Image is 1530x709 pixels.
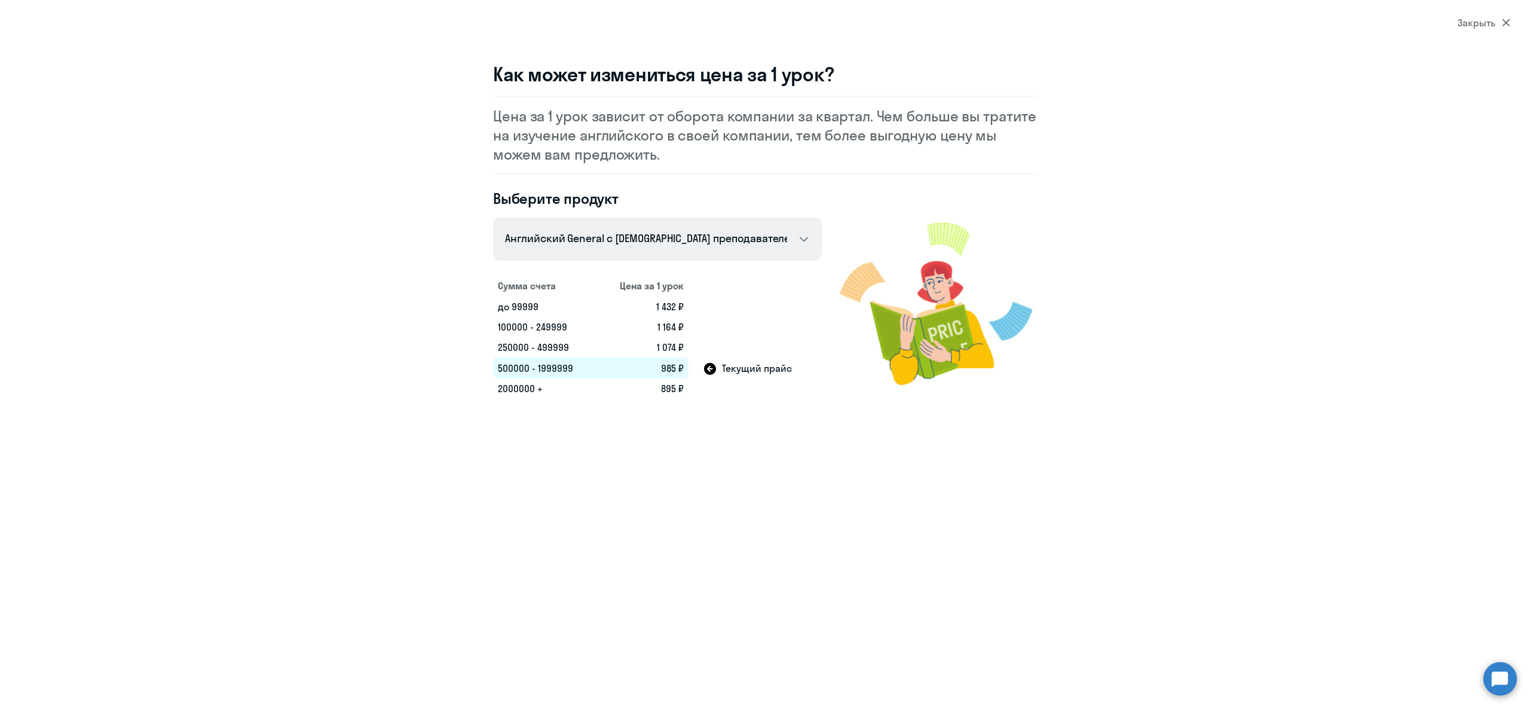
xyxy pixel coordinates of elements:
[493,378,598,399] td: 2000000 +
[493,275,598,297] th: Сумма счета
[1458,16,1510,30] div: Закрыть
[598,317,688,337] td: 1 164 ₽
[598,297,688,317] td: 1 432 ₽
[688,357,822,378] td: Текущий прайс
[493,297,598,317] td: до 99999
[598,357,688,378] td: 985 ₽
[493,317,598,337] td: 100000 - 249999
[598,378,688,399] td: 895 ₽
[493,189,822,208] h4: Выберите продукт
[493,337,598,357] td: 250000 - 499999
[840,208,1037,399] img: modal-image.png
[493,106,1037,164] p: Цена за 1 урок зависит от оборота компании за квартал. Чем больше вы тратите на изучение английск...
[493,357,598,378] td: 500000 - 1999999
[598,337,688,357] td: 1 074 ₽
[598,275,688,297] th: Цена за 1 урок
[493,62,1037,86] h3: Как может измениться цена за 1 урок?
